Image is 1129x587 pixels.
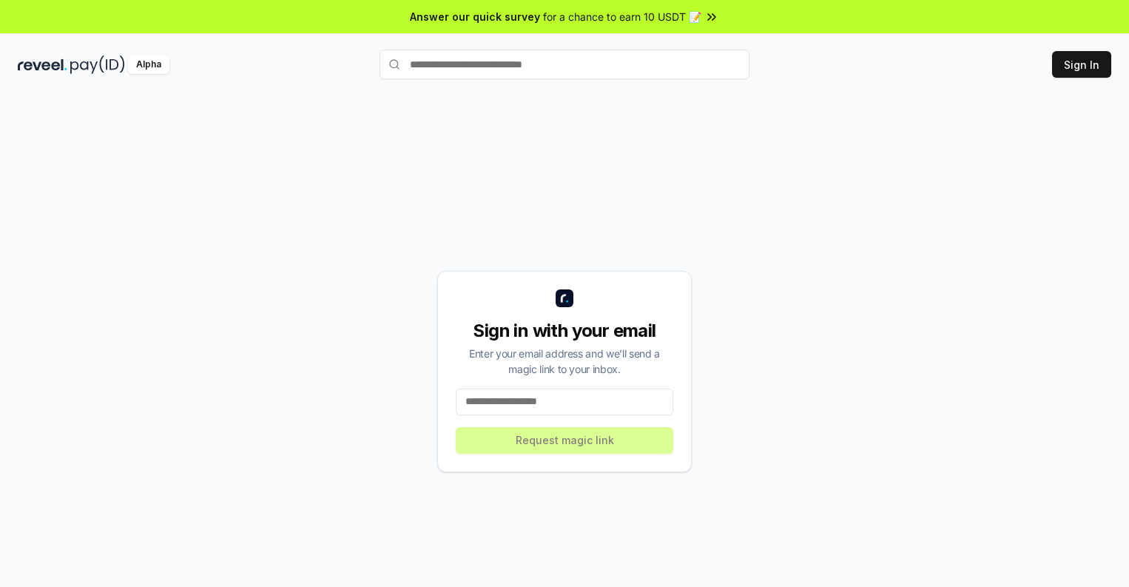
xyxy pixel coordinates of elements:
[70,56,125,74] img: pay_id
[128,56,169,74] div: Alpha
[1052,51,1111,78] button: Sign In
[456,319,673,343] div: Sign in with your email
[410,9,540,24] span: Answer our quick survey
[556,289,573,307] img: logo_small
[456,346,673,377] div: Enter your email address and we’ll send a magic link to your inbox.
[18,56,67,74] img: reveel_dark
[543,9,701,24] span: for a chance to earn 10 USDT 📝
